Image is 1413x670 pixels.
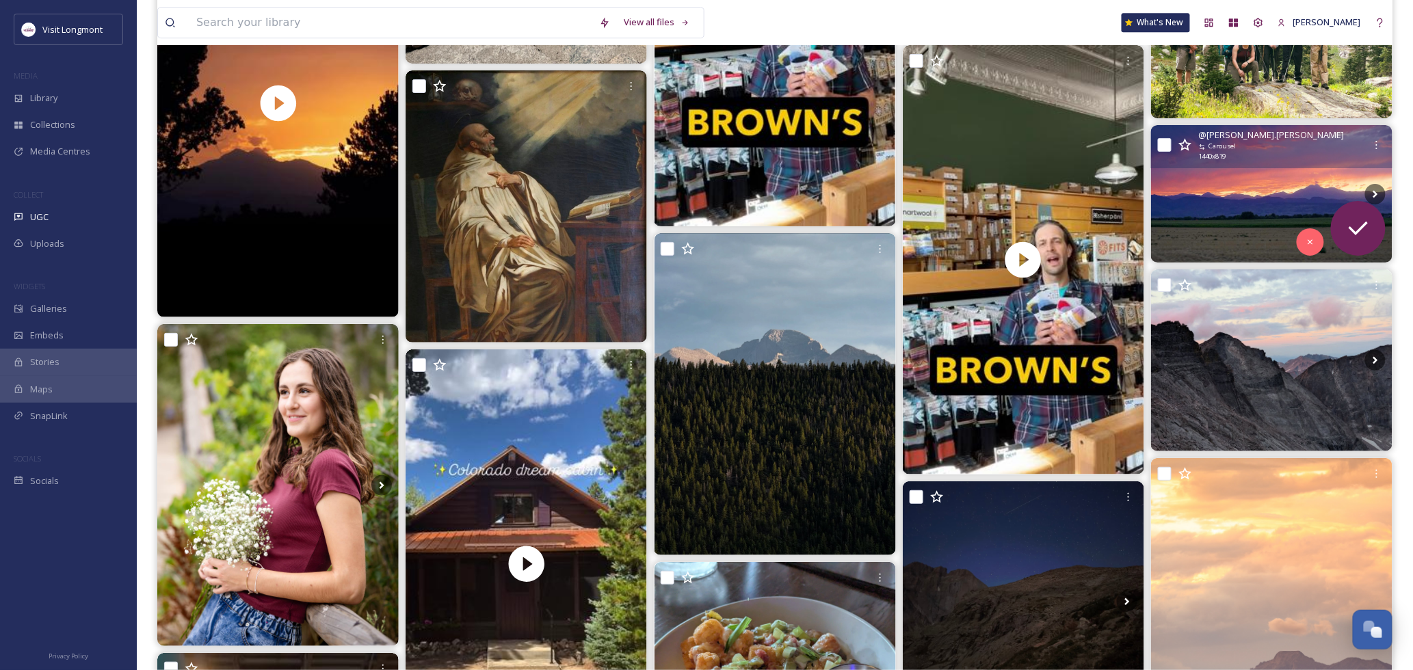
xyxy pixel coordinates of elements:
img: Longs Peak. Прекрасный и манящий 🏔️ [655,233,896,555]
span: UGC [30,211,49,224]
span: Carousel [1209,142,1237,151]
span: Library [30,92,57,105]
span: Uploads [30,237,64,250]
span: SnapLink [30,410,68,423]
img: Time goes by to fast 💨 capture the memories! #memories #photographer #denvertography #broomfieldp... [157,324,399,646]
span: COLLECT [14,189,43,200]
video: What are Wide Open socks? #WideWidth #AnkleSwelling #NoSeam #LifetimeGuarantee #downtownlongmont ... [903,45,1144,474]
img: Alpenglow views on the way up Longs Peak. • • • • • #RockyMountainNationalPark #LongsPeak #14erso... [1151,269,1392,451]
img: thumbnail [903,45,1144,474]
span: [PERSON_NAME] [1293,16,1361,28]
span: 1440 x 819 [1199,152,1226,161]
span: Visit Longmont [42,23,103,36]
img: Beautiful colors above the high mountains. Sorry I missed the peak colors of this sunset. This wi... [1151,125,1392,263]
span: Galleries [30,302,67,315]
a: Privacy Policy [49,647,88,663]
span: SOCIALS [14,453,41,464]
a: [PERSON_NAME] [1271,9,1368,36]
span: Stories [30,356,60,368]
input: Search your library [189,8,592,38]
span: Maps [30,383,53,396]
img: longmont.jpg [22,23,36,36]
a: What's New [1122,13,1190,32]
span: WIDGETS [14,281,45,291]
button: Open Chat [1353,610,1392,649]
span: Collections [30,118,75,131]
img: Memorial of St. Bernard of Clairvaux, Abbot and Doctor of the Church Born to the French nobility;... [406,70,647,343]
span: Socials [30,474,59,487]
a: View all files [617,9,697,36]
span: MEDIA [14,70,38,81]
span: Privacy Policy [49,652,88,660]
span: @ [PERSON_NAME].[PERSON_NAME] [1199,129,1345,142]
span: Embeds [30,329,64,342]
span: Media Centres [30,145,90,158]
